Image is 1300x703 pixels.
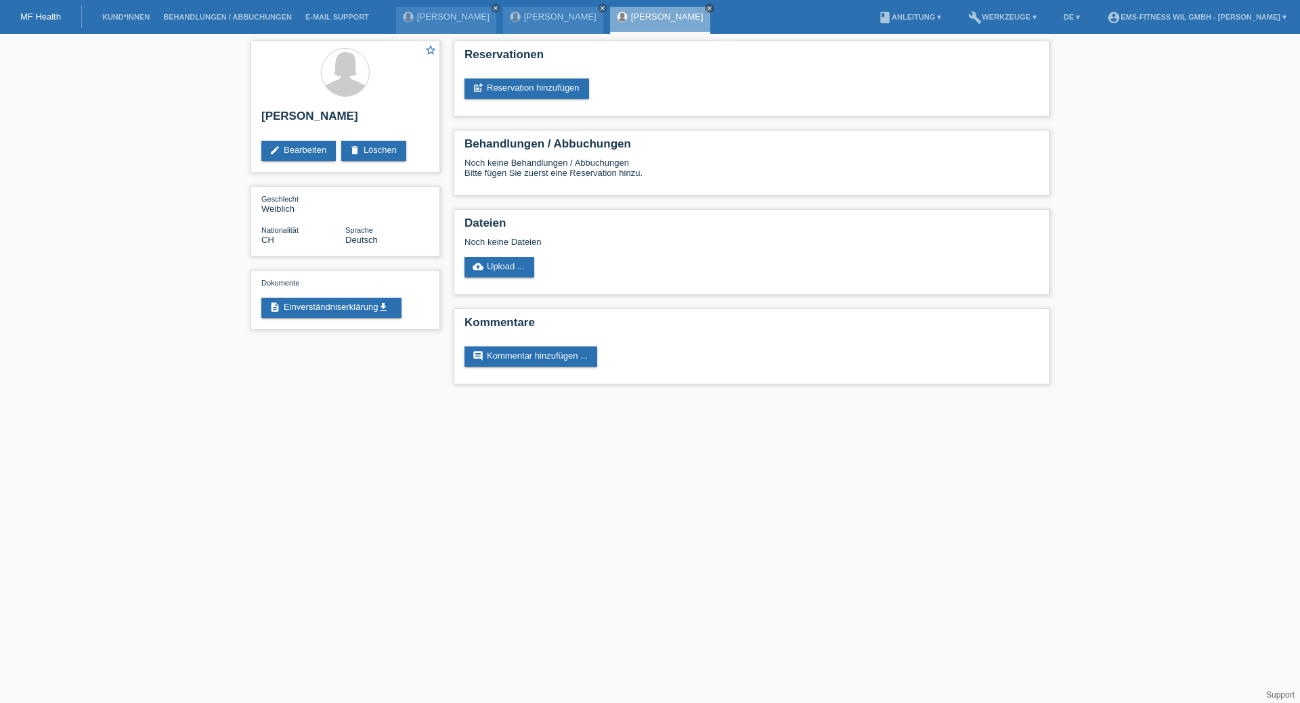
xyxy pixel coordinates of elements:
[261,195,299,203] span: Geschlecht
[345,226,373,234] span: Sprache
[878,11,892,24] i: book
[464,257,534,277] a: cloud_uploadUpload ...
[261,298,402,318] a: descriptionEinverständniserklärungget_app
[349,145,360,156] i: delete
[598,3,607,13] a: close
[417,12,490,22] a: [PERSON_NAME]
[631,12,703,22] a: [PERSON_NAME]
[269,145,280,156] i: edit
[473,350,483,361] i: comment
[492,5,499,12] i: close
[261,194,345,214] div: Weiblich
[378,302,389,313] i: get_app
[464,217,1039,237] h2: Dateien
[425,44,437,58] a: star_border
[269,302,280,313] i: description
[20,12,61,22] a: MF Health
[95,13,156,21] a: Kund*innen
[1107,11,1121,24] i: account_circle
[261,235,274,245] span: Schweiz
[473,261,483,272] i: cloud_upload
[706,5,713,12] i: close
[1057,13,1087,21] a: DE ▾
[464,48,1039,68] h2: Reservationen
[261,141,336,161] a: editBearbeiten
[261,226,299,234] span: Nationalität
[464,237,878,247] div: Noch keine Dateien
[871,13,948,21] a: bookAnleitung ▾
[464,316,1039,336] h2: Kommentare
[345,235,378,245] span: Deutsch
[968,11,982,24] i: build
[261,110,429,130] h2: [PERSON_NAME]
[156,13,299,21] a: Behandlungen / Abbuchungen
[1266,690,1295,700] a: Support
[341,141,406,161] a: deleteLöschen
[961,13,1043,21] a: buildWerkzeuge ▾
[464,137,1039,158] h2: Behandlungen / Abbuchungen
[425,44,437,56] i: star_border
[599,5,606,12] i: close
[299,13,376,21] a: E-Mail Support
[1100,13,1293,21] a: account_circleEMS-Fitness Wil GmbH - [PERSON_NAME] ▾
[705,3,714,13] a: close
[524,12,597,22] a: [PERSON_NAME]
[464,158,1039,188] div: Noch keine Behandlungen / Abbuchungen Bitte fügen Sie zuerst eine Reservation hinzu.
[491,3,500,13] a: close
[464,346,597,367] a: commentKommentar hinzufügen ...
[464,78,589,99] a: post_addReservation hinzufügen
[473,83,483,93] i: post_add
[261,279,299,287] span: Dokumente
